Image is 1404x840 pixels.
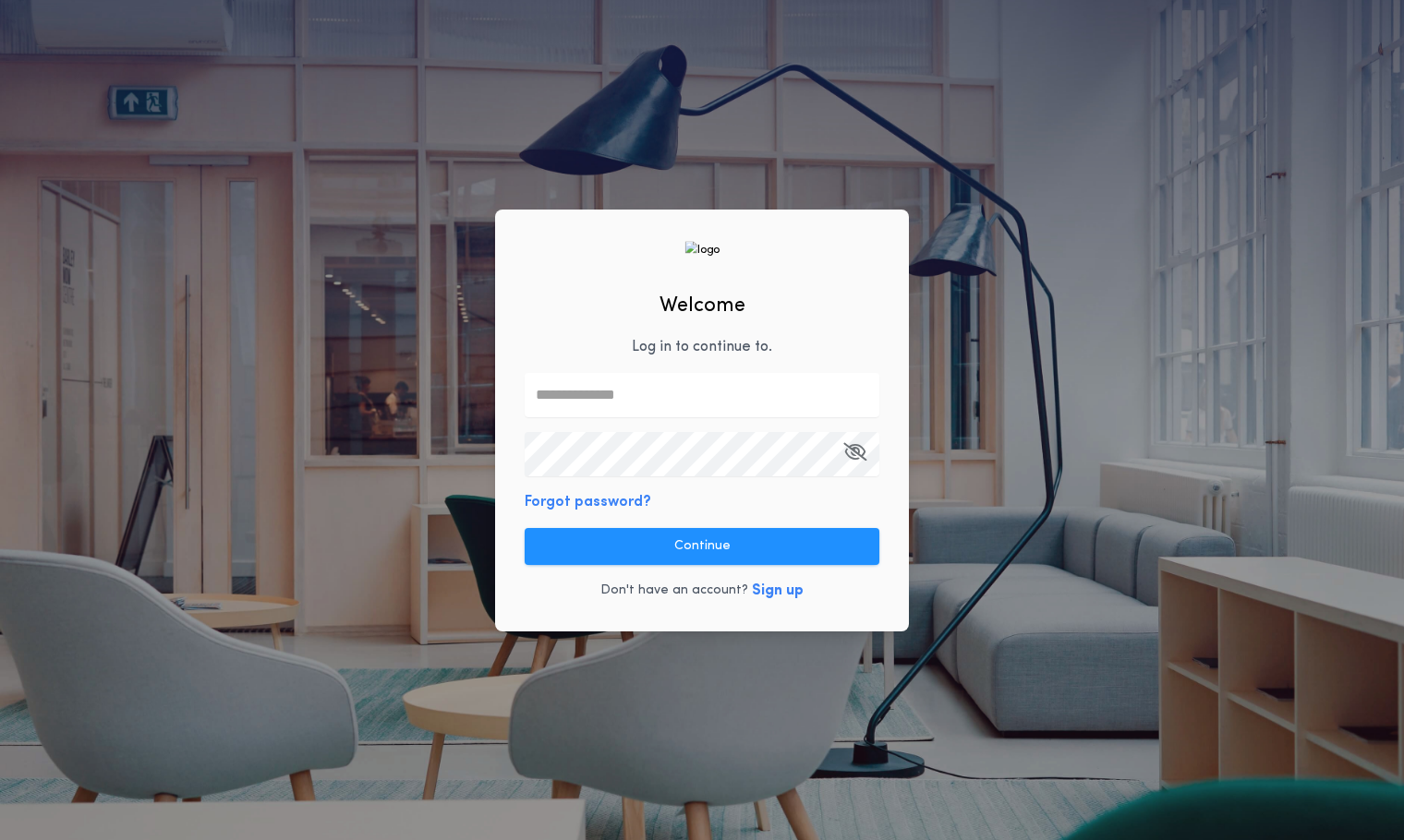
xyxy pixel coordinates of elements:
button: Sign up [752,580,804,602]
p: Log in to continue to . [632,336,772,358]
button: Forgot password? [525,491,651,513]
button: Continue [525,528,879,565]
img: logo [684,241,720,258]
h2: Welcome [660,291,745,321]
p: Don't have an account? [600,582,748,600]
